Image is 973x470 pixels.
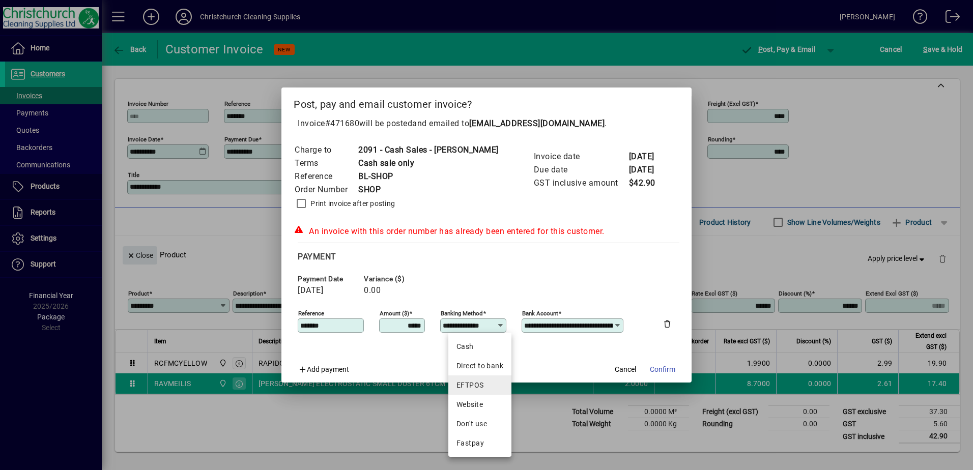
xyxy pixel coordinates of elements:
[412,119,605,128] span: and emailed to
[628,150,669,163] td: [DATE]
[441,310,483,317] mat-label: Banking method
[456,399,503,410] div: Website
[533,177,628,190] td: GST inclusive amount
[533,163,628,177] td: Due date
[448,337,511,356] mat-option: Cash
[448,414,511,433] mat-option: Don't use
[294,183,358,196] td: Order Number
[469,119,605,128] b: [EMAIL_ADDRESS][DOMAIN_NAME]
[456,361,503,371] div: Direct to bank
[281,87,692,117] h2: Post, pay and email customer invoice?
[628,163,669,177] td: [DATE]
[325,119,360,128] span: #471680
[298,286,323,295] span: [DATE]
[294,143,358,157] td: Charge to
[456,341,503,352] div: Cash
[448,395,511,414] mat-option: Website
[358,183,499,196] td: SHOP
[298,275,359,283] span: Payment date
[298,252,336,261] span: Payment
[609,360,642,378] button: Cancel
[358,170,499,183] td: BL-SHOP
[448,375,511,395] mat-option: EFTPOS
[358,157,499,170] td: Cash sale only
[646,360,679,378] button: Confirm
[364,286,381,295] span: 0.00
[294,157,358,170] td: Terms
[522,310,558,317] mat-label: Bank Account
[615,364,636,375] span: Cancel
[628,177,669,190] td: $42.90
[456,380,503,391] div: EFTPOS
[456,419,503,429] div: Don't use
[294,170,358,183] td: Reference
[533,150,628,163] td: Invoice date
[298,310,324,317] mat-label: Reference
[650,364,675,375] span: Confirm
[294,225,679,238] div: An invoice with this order number has already been entered for this customer.
[364,275,425,283] span: Variance ($)
[448,433,511,453] mat-option: Fastpay
[307,365,349,373] span: Add payment
[380,310,409,317] mat-label: Amount ($)
[358,143,499,157] td: 2091 - Cash Sales - [PERSON_NAME]
[294,360,353,378] button: Add payment
[448,356,511,375] mat-option: Direct to bank
[456,438,503,449] div: Fastpay
[294,118,679,130] p: Invoice will be posted .
[308,198,395,209] label: Print invoice after posting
